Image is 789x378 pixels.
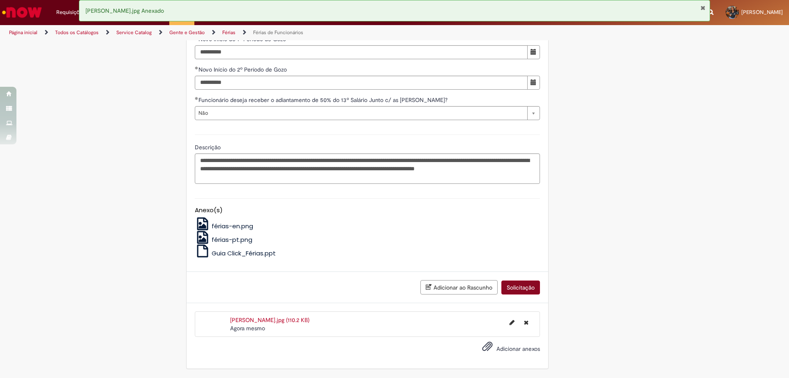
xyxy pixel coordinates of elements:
span: Agora mesmo [230,325,265,332]
ul: Trilhas de página [6,25,520,40]
a: Férias [222,29,235,36]
a: Férias de Funcionários [253,29,303,36]
span: férias-en.png [212,222,253,230]
button: Fechar Notificação [700,5,706,11]
button: Mostrar calendário para Novo Início do 2º Período de Gozo [527,76,540,90]
span: Não [198,107,523,120]
span: Descrição [195,144,222,151]
textarea: Descrição [195,153,540,184]
a: férias-en.png [195,222,254,230]
button: Mostrar calendário para Novo Início do 1º Período de Gozo [527,45,540,59]
input: Novo Início do 1º Período de Gozo 26 May 2025 Monday [195,45,528,59]
span: férias-pt.png [212,235,252,244]
span: Novo Início do 1º Período de Gozo [198,35,288,43]
span: Obrigatório Preenchido [195,97,198,100]
button: Solicitação [501,281,540,295]
h5: Anexo(s) [195,207,540,214]
span: Guia Click_Férias.ppt [212,249,276,257]
span: Requisições [56,8,85,16]
span: [PERSON_NAME].jpg Anexado [85,7,164,14]
a: Service Catalog [116,29,152,36]
img: ServiceNow [1,4,43,21]
a: [PERSON_NAME].jpg (110.2 KB) [230,316,309,324]
a: Guia Click_Férias.ppt [195,249,276,257]
button: Adicionar ao Rascunho [420,280,498,295]
span: [PERSON_NAME] [741,9,783,16]
span: Obrigatório Preenchido [195,66,198,70]
a: Página inicial [9,29,37,36]
time: 27/08/2025 17:06:57 [230,325,265,332]
a: Todos os Catálogos [55,29,99,36]
a: Gente e Gestão [169,29,205,36]
input: Novo Início do 2º Período de Gozo 01 September 2025 Monday [195,76,528,90]
button: Editar nome de arquivo Rayssa Férias.jpg [505,316,519,329]
span: Funcionário deseja receber o adiantamento de 50% do 13º Salário Junto c/ as [PERSON_NAME]? [198,96,449,104]
a: férias-pt.png [195,235,253,244]
span: Novo Início do 2º Período de Gozo [198,66,288,73]
button: Adicionar anexos [480,339,495,358]
button: Excluir Rayssa Férias.jpg [519,316,533,329]
span: Adicionar anexos [496,346,540,353]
